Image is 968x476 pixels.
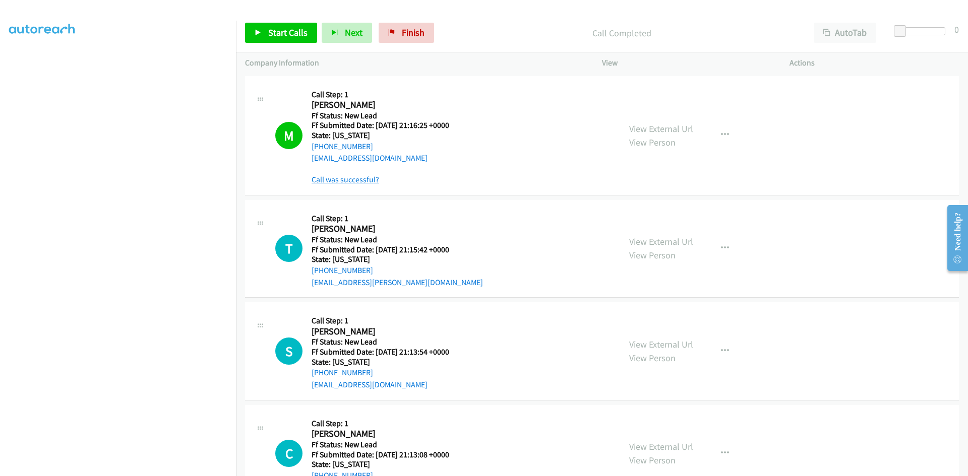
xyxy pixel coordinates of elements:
a: [EMAIL_ADDRESS][PERSON_NAME][DOMAIN_NAME] [312,278,483,287]
h5: Call Step: 1 [312,316,462,326]
h2: [PERSON_NAME] [312,223,462,235]
h5: Call Step: 1 [312,419,462,429]
a: View Person [629,137,676,148]
p: Company Information [245,57,584,69]
h5: Ff Status: New Lead [312,111,462,121]
h5: Call Step: 1 [312,90,462,100]
h5: State: [US_STATE] [312,130,462,141]
h5: Ff Status: New Lead [312,440,462,450]
div: 0 [954,23,959,36]
iframe: Resource Center [939,198,968,278]
h1: M [275,122,302,149]
h5: State: [US_STATE] [312,459,462,469]
div: Delay between calls (in seconds) [899,27,945,35]
h5: Ff Submitted Date: [DATE] 21:15:42 +0000 [312,245,483,255]
h5: Ff Submitted Date: [DATE] 21:16:25 +0000 [312,120,462,130]
a: View External Url [629,441,693,452]
div: The call is yet to be attempted [275,235,302,262]
a: View Person [629,249,676,261]
a: View External Url [629,338,693,350]
a: View External Url [629,236,693,247]
p: View [602,57,771,69]
a: [PHONE_NUMBER] [312,368,373,377]
h1: S [275,337,302,365]
h5: Call Step: 1 [312,214,483,224]
p: Actions [790,57,959,69]
a: View Person [629,352,676,364]
h5: Ff Submitted Date: [DATE] 21:13:54 +0000 [312,347,462,357]
h5: Ff Submitted Date: [DATE] 21:13:08 +0000 [312,450,462,460]
div: The call is yet to be attempted [275,337,302,365]
h5: State: [US_STATE] [312,254,483,264]
h2: [PERSON_NAME] [312,99,462,111]
h2: [PERSON_NAME] [312,428,462,440]
h5: Ff Status: New Lead [312,235,483,245]
a: Start Calls [245,23,317,43]
h1: T [275,235,302,262]
a: [EMAIL_ADDRESS][DOMAIN_NAME] [312,380,428,389]
p: Call Completed [448,26,796,40]
a: View Person [629,454,676,466]
h2: [PERSON_NAME] [312,326,462,337]
div: The call is yet to be attempted [275,440,302,467]
h5: Ff Status: New Lead [312,337,462,347]
a: [PHONE_NUMBER] [312,265,373,275]
h5: State: [US_STATE] [312,357,462,367]
a: View External Url [629,123,693,134]
span: Start Calls [268,27,308,38]
a: [EMAIL_ADDRESS][DOMAIN_NAME] [312,153,428,163]
a: [PHONE_NUMBER] [312,142,373,151]
a: Call was successful? [312,175,379,184]
button: AutoTab [814,23,876,43]
span: Finish [402,27,425,38]
button: Next [322,23,372,43]
a: Finish [379,23,434,43]
h1: C [275,440,302,467]
span: Next [345,27,362,38]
